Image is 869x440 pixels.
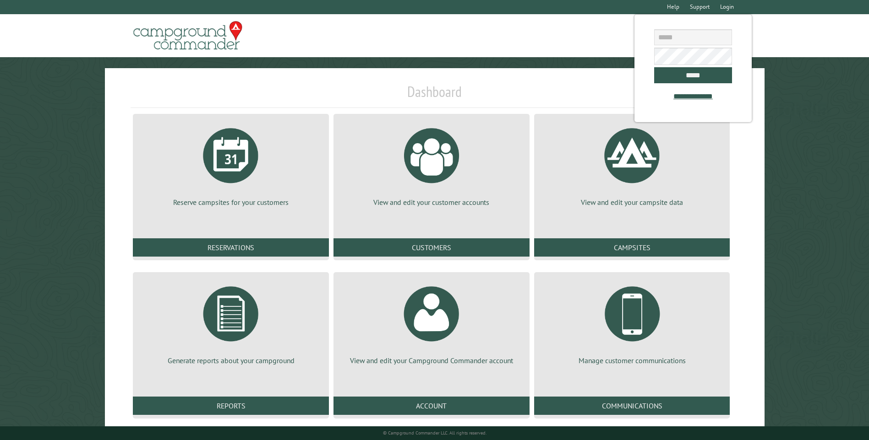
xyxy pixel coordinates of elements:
[545,279,719,365] a: Manage customer communications
[534,397,730,415] a: Communications
[144,121,318,207] a: Reserve campsites for your customers
[131,18,245,54] img: Campground Commander
[534,238,730,257] a: Campsites
[133,238,329,257] a: Reservations
[545,121,719,207] a: View and edit your campsite data
[144,197,318,207] p: Reserve campsites for your customers
[545,355,719,365] p: Manage customer communications
[133,397,329,415] a: Reports
[144,279,318,365] a: Generate reports about your campground
[383,430,486,436] small: © Campground Commander LLC. All rights reserved.
[344,197,519,207] p: View and edit your customer accounts
[333,238,530,257] a: Customers
[344,355,519,365] p: View and edit your Campground Commander account
[344,121,519,207] a: View and edit your customer accounts
[131,83,738,108] h1: Dashboard
[144,355,318,365] p: Generate reports about your campground
[344,279,519,365] a: View and edit your Campground Commander account
[333,397,530,415] a: Account
[545,197,719,207] p: View and edit your campsite data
